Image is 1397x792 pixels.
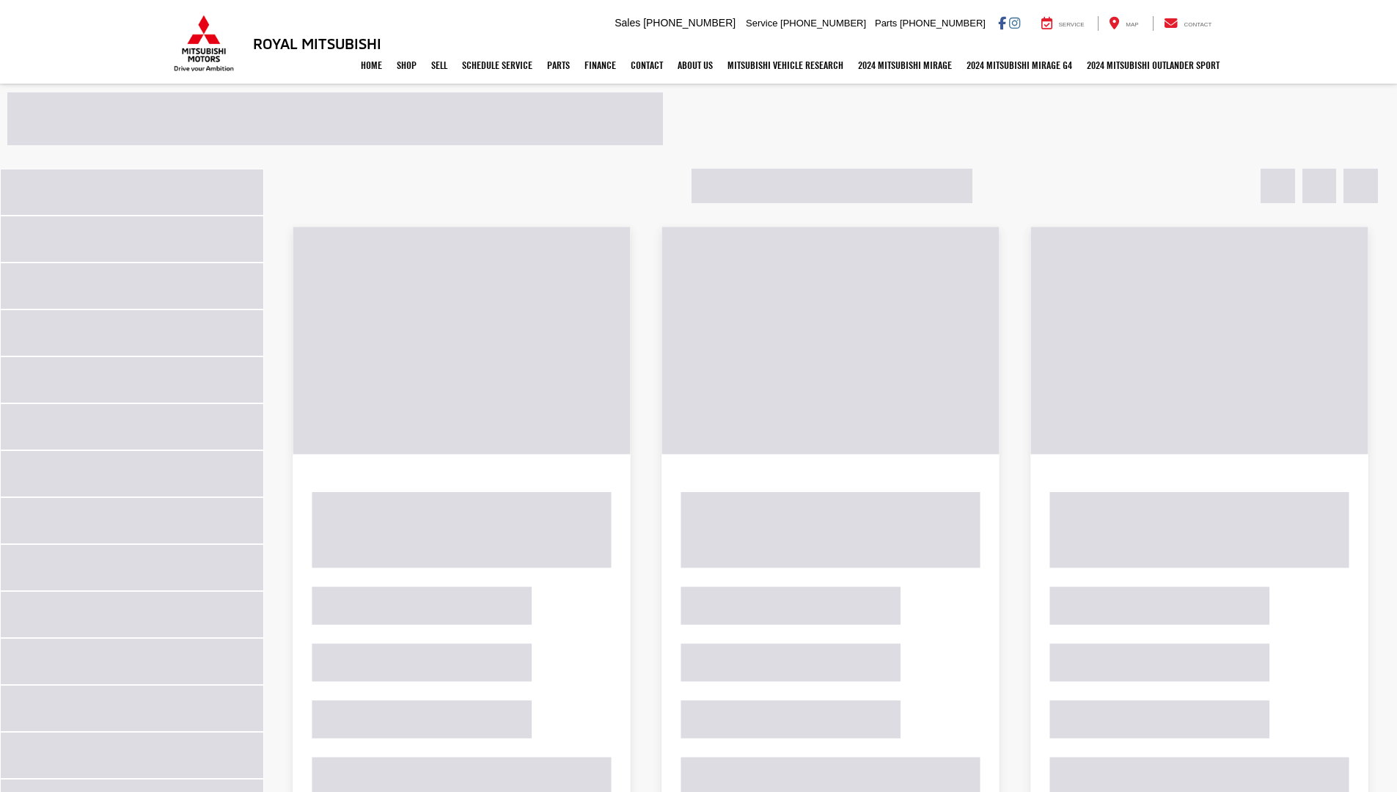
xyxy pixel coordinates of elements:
[670,47,720,84] a: About Us
[389,47,424,84] a: Shop
[875,18,897,29] span: Parts
[643,17,736,29] span: [PHONE_NUMBER]
[171,15,237,72] img: Mitsubishi
[1079,47,1227,84] a: 2024 Mitsubishi Outlander SPORT
[1030,16,1096,31] a: Service
[1059,21,1085,28] span: Service
[851,47,959,84] a: 2024 Mitsubishi Mirage
[623,47,670,84] a: Contact
[424,47,455,84] a: Sell
[353,47,389,84] a: Home
[455,47,540,84] a: Schedule Service: Opens in a new tab
[1126,21,1138,28] span: Map
[720,47,851,84] a: Mitsubishi Vehicle Research
[1009,17,1020,29] a: Instagram: Click to visit our Instagram page
[959,47,1079,84] a: 2024 Mitsubishi Mirage G4
[615,17,640,29] span: Sales
[746,18,777,29] span: Service
[577,47,623,84] a: Finance
[780,18,866,29] span: [PHONE_NUMBER]
[1184,21,1211,28] span: Contact
[900,18,986,29] span: [PHONE_NUMBER]
[1098,16,1149,31] a: Map
[998,17,1006,29] a: Facebook: Click to visit our Facebook page
[540,47,577,84] a: Parts: Opens in a new tab
[1153,16,1223,31] a: Contact
[253,35,381,51] h3: Royal Mitsubishi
